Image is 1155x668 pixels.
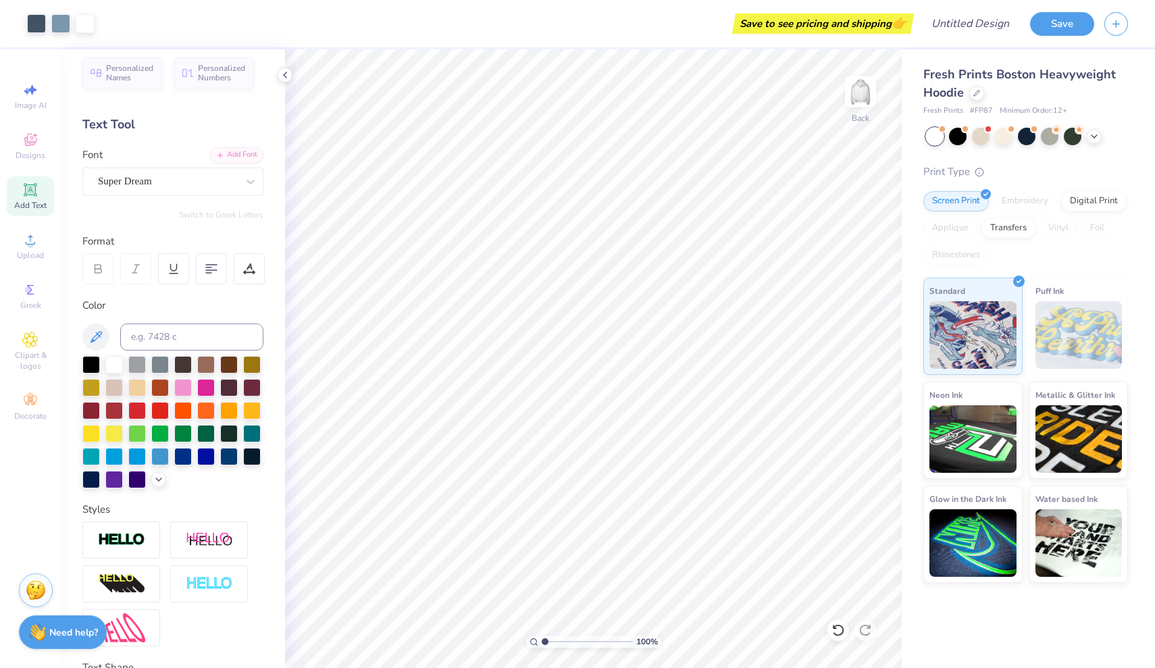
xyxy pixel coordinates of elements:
[198,63,246,82] span: Personalized Numbers
[923,66,1116,101] span: Fresh Prints Boston Heavyweight Hoodie
[1035,492,1098,506] span: Water based Ink
[923,164,1128,180] div: Print Type
[1061,191,1127,211] div: Digital Print
[929,284,965,298] span: Standard
[847,78,874,105] img: Back
[1035,509,1123,577] img: Water based Ink
[852,112,869,124] div: Back
[921,10,1020,37] input: Untitled Design
[82,234,265,249] div: Format
[1035,388,1115,402] span: Metallic & Glitter Ink
[929,492,1006,506] span: Glow in the Dark Ink
[929,509,1017,577] img: Glow in the Dark Ink
[98,613,145,642] img: Free Distort
[16,150,45,161] span: Designs
[186,532,233,548] img: Shadow
[892,15,906,31] span: 👉
[981,218,1035,238] div: Transfers
[210,147,263,163] div: Add Font
[736,14,910,34] div: Save to see pricing and shipping
[1035,405,1123,473] img: Metallic & Glitter Ink
[98,532,145,548] img: Stroke
[82,147,103,163] label: Font
[1035,301,1123,369] img: Puff Ink
[923,245,989,265] div: Rhinestones
[17,250,44,261] span: Upload
[929,388,962,402] span: Neon Ink
[1035,284,1064,298] span: Puff Ink
[98,573,145,595] img: 3d Illusion
[1081,218,1113,238] div: Foil
[993,191,1057,211] div: Embroidery
[82,298,263,313] div: Color
[106,63,154,82] span: Personalized Names
[179,209,263,220] button: Switch to Greek Letters
[7,350,54,371] span: Clipart & logos
[923,218,977,238] div: Applique
[14,200,47,211] span: Add Text
[929,301,1017,369] img: Standard
[20,300,41,311] span: Greek
[636,636,658,648] span: 100 %
[14,411,47,421] span: Decorate
[82,115,263,134] div: Text Tool
[82,502,263,517] div: Styles
[923,105,963,117] span: Fresh Prints
[970,105,993,117] span: # FP87
[929,405,1017,473] img: Neon Ink
[1000,105,1067,117] span: Minimum Order: 12 +
[120,324,263,351] input: e.g. 7428 c
[15,100,47,111] span: Image AI
[49,626,98,639] strong: Need help?
[1030,12,1094,36] button: Save
[923,191,989,211] div: Screen Print
[1039,218,1077,238] div: Vinyl
[186,576,233,592] img: Negative Space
